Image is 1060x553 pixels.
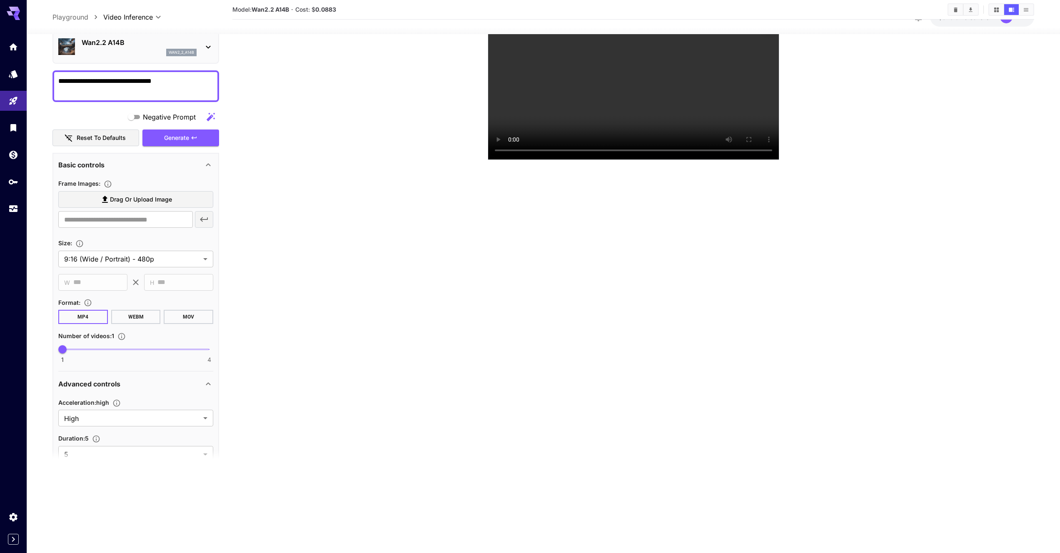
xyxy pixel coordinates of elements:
[110,194,172,205] span: Drag or upload image
[142,130,219,147] button: Generate
[52,12,103,22] nav: breadcrumb
[143,112,196,122] span: Negative Prompt
[58,435,89,442] span: Duration : 5
[8,177,18,187] div: API Keys
[58,332,114,339] span: Number of videos : 1
[8,96,18,106] div: Playground
[58,374,213,394] div: Advanced controls
[8,512,18,522] div: Settings
[948,3,979,16] div: Clear AllDownload All
[64,254,200,264] span: 9:16 (Wide / Portrait) - 480p
[61,356,64,364] span: 1
[164,133,189,143] span: Generate
[8,69,18,79] div: Models
[8,534,19,545] button: Expand sidebar
[989,4,1004,15] button: Show media in grid view
[58,299,80,306] span: Format :
[164,310,213,324] button: MOV
[58,34,213,60] div: Wan2.2 A14Bwan2_2_a14b
[80,299,95,307] button: Choose the file format for the output video.
[72,239,87,248] button: Adjust the dimensions of the generated image by specifying its width and height in pixels, or sel...
[109,399,124,407] button: Set the acceleration level
[948,4,963,15] button: Clear All
[52,130,139,147] button: Reset to defaults
[232,6,289,13] span: Model:
[58,239,72,247] span: Size :
[58,160,105,170] p: Basic controls
[207,356,211,364] span: 4
[64,278,70,287] span: W
[58,180,100,187] span: Frame Images :
[963,4,978,15] button: Download All
[58,191,213,208] label: Drag or upload image
[8,122,18,133] div: Library
[169,50,194,55] p: wan2_2_a14b
[1004,4,1019,15] button: Show media in video view
[103,12,153,22] span: Video Inference
[938,14,964,21] span: $343.84
[58,155,213,175] div: Basic controls
[111,310,161,324] button: WEBM
[58,379,120,389] p: Advanced controls
[114,332,129,341] button: Specify how many videos to generate in a single request. Each video generation will be charged se...
[8,204,18,214] div: Usage
[988,3,1034,16] div: Show media in grid viewShow media in video viewShow media in list view
[1019,4,1033,15] button: Show media in list view
[52,12,88,22] a: Playground
[82,37,197,47] p: Wan2.2 A14B
[64,414,200,423] span: High
[252,6,289,13] b: Wan2.2 A14B
[964,14,993,21] span: credits left
[295,6,336,13] span: Cost: $
[315,6,336,13] b: 0.0883
[58,310,108,324] button: MP4
[291,5,293,15] p: ·
[89,435,104,443] button: Set the number of duration
[100,180,115,188] button: Upload frame images.
[58,399,109,406] span: Acceleration : high
[8,149,18,160] div: Wallet
[150,278,154,287] span: H
[8,42,18,52] div: Home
